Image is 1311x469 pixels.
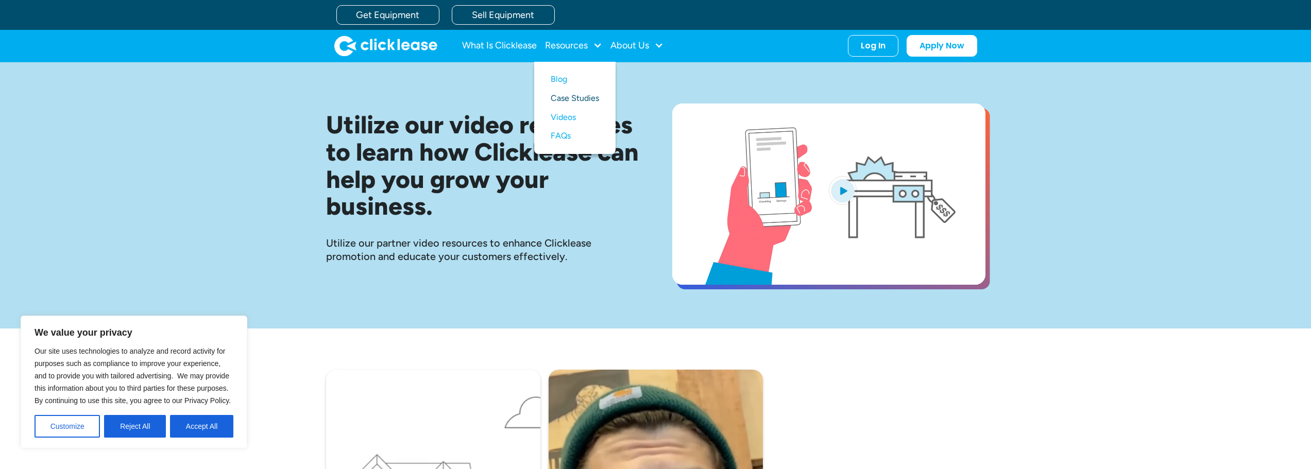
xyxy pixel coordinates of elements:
a: Videos [551,108,599,127]
div: Resources [545,36,602,56]
a: Apply Now [907,35,977,57]
a: Case Studies [551,89,599,108]
a: home [334,36,437,56]
a: FAQs [551,127,599,146]
h1: Utilize our video resources to learn how Clicklease can help you grow your business. [326,111,639,220]
a: Blog [551,70,599,89]
img: Clicklease logo [334,36,437,56]
p: We value your privacy [35,326,233,339]
a: open lightbox [672,103,985,285]
a: What Is Clicklease [462,36,537,56]
a: Sell Equipment [452,5,555,25]
div: Utilize our partner video resources to enhance Clicklease promotion and educate your customers ef... [326,236,639,263]
a: Get Equipment [336,5,439,25]
nav: Resources [534,62,616,154]
button: Customize [35,415,100,438]
span: Our site uses technologies to analyze and record activity for purposes such as compliance to impr... [35,347,231,405]
img: Blue play button logo on a light blue circular background [829,176,857,205]
button: Reject All [104,415,166,438]
div: We value your privacy [21,316,247,448]
div: Log In [861,41,886,51]
div: About Us [610,36,663,56]
button: Accept All [170,415,233,438]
